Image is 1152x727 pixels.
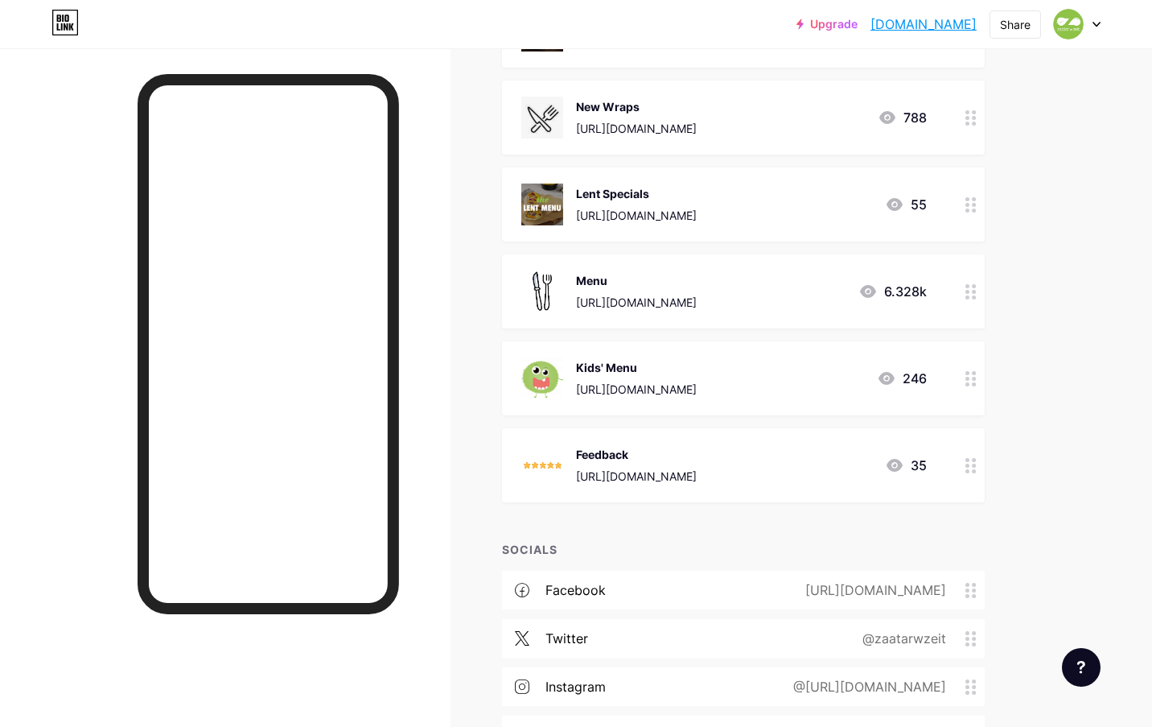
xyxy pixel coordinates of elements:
img: Feedback [521,444,563,486]
div: [URL][DOMAIN_NAME] [780,580,965,600]
div: New Wraps [576,98,697,115]
img: zwzairport [1053,9,1084,39]
div: [URL][DOMAIN_NAME] [576,294,697,311]
img: Menu [521,271,563,312]
div: [URL][DOMAIN_NAME] [576,207,697,224]
div: 6.328k [858,282,927,301]
a: Upgrade [796,18,858,31]
div: 788 [878,108,927,127]
div: @zaatarwzeit [837,629,965,648]
div: 246 [877,369,927,388]
div: Kids' Menu [576,359,697,376]
div: instagram [545,677,606,696]
div: Feedback [576,446,697,463]
div: 35 [885,456,927,475]
div: [URL][DOMAIN_NAME] [576,120,697,137]
div: Lent Specials [576,185,697,202]
div: 55 [885,195,927,214]
div: @[URL][DOMAIN_NAME] [767,677,965,696]
div: facebook [545,580,606,600]
div: twitter [545,629,588,648]
a: [DOMAIN_NAME] [870,14,977,34]
img: Lent Specials [521,184,563,225]
img: Kids' Menu [521,357,563,399]
div: [URL][DOMAIN_NAME] [576,468,697,485]
div: [URL][DOMAIN_NAME] [576,381,697,398]
div: Menu [576,272,697,289]
div: SOCIALS [502,541,985,558]
div: Share [1000,16,1031,33]
img: New Wraps [521,97,563,138]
